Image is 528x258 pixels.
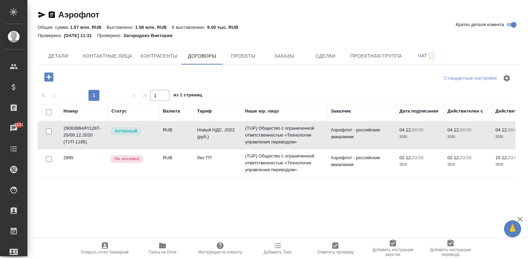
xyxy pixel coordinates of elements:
[410,51,443,60] span: Чат
[58,10,99,19] a: Аэрофлот
[159,151,194,175] td: RUB
[399,108,439,115] div: Дата подписания
[38,25,70,30] p: Общая сумма
[141,52,178,60] span: Контрагенты
[185,52,218,60] span: Договоры
[331,127,393,140] p: Аэрофлот - российские авиалинии
[368,247,418,257] span: Добавить инструкции верстки
[412,127,423,132] p: 00:00
[364,239,422,258] button: Добавить инструкции верстки
[507,222,518,236] span: 🙏
[442,73,499,84] div: split button
[63,108,78,115] div: Номер
[38,33,64,38] p: Проверено:
[307,239,364,258] button: Отметить проверку
[163,108,180,115] div: Валюта
[447,161,489,168] p: 2015
[460,155,471,160] p: 03:00
[456,21,504,28] span: Кратко детали клиента
[64,33,97,38] p: [DATE] 11:31
[460,127,471,132] p: 00:00
[317,250,353,255] span: Отметить проверку
[60,151,108,175] td: 2995
[123,33,178,38] p: Загородних Виктория
[173,91,202,101] span: из 1 страниц
[60,121,108,149] td: 29063984/Р/1287-20/09.12.2020 (ТУП-1185)
[422,239,479,258] button: Добавить инструкции перевода
[134,239,191,258] button: Папка на Drive
[427,52,435,60] svg: Подписаться
[249,239,307,258] button: Добавить Todo
[194,123,242,147] td: Новый НДС, 2022 (руб.)
[70,25,107,30] p: 1.57 млн. RUB
[10,121,27,128] span: 8931
[426,247,475,257] span: Добавить инструкции перевода
[97,33,123,38] p: Проверено:
[76,239,134,258] button: Открыть отчет Newspeak
[42,52,75,60] span: Детали
[83,52,132,60] span: Контактные лица
[447,108,483,115] div: Действителен с
[48,11,56,19] button: Скопировать ссылку
[495,127,508,132] p: 04.12,
[115,155,139,162] p: Не активен
[399,133,441,140] p: 2020
[135,25,172,30] p: 1.56 млн. RUB
[264,250,292,255] span: Добавить Todo
[159,123,194,147] td: RUB
[331,154,393,168] p: Аэрофлот - российские авиалинии
[191,239,249,258] button: Инструкции по клиенту
[81,250,129,255] span: Открыть отчет Newspeak
[227,52,260,60] span: Проекты
[172,25,207,30] p: К выставлению:
[495,155,508,160] p: 15.12,
[447,127,460,132] p: 04.12,
[107,25,135,30] p: Выставлено:
[309,52,342,60] span: Сделки
[412,155,423,160] p: 03:00
[115,128,137,134] p: Активный
[350,52,402,60] span: Проектная группа
[38,11,46,19] button: Скопировать ссылку для ЯМессенджера
[399,127,412,132] p: 04.12,
[194,151,242,175] td: без ТП
[504,220,521,237] button: 🙏
[242,149,327,177] td: (TUP) Общество с ограниченной ответственностью «Технологии управления переводом»
[508,155,519,160] p: 03:00
[268,52,301,60] span: Заказы
[508,127,519,132] p: 00:00
[111,108,127,115] div: Статус
[331,108,351,115] div: Заказчик
[499,70,515,86] span: Настроить таблицу
[2,120,26,137] a: 8931
[399,161,441,168] p: 2015
[207,25,243,30] p: 9.00 тыс. RUB
[242,121,327,149] td: (TUP) Общество с ограниченной ответственностью «Технологии управления переводом»
[447,155,460,160] p: 02.12,
[245,108,279,115] div: Наше юр. лицо
[198,250,242,255] span: Инструкции по клиенту
[399,155,412,160] p: 02.12,
[197,108,212,115] div: Тариф
[39,70,58,84] button: Добавить договор
[148,250,177,255] span: Папка на Drive
[447,133,489,140] p: 2020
